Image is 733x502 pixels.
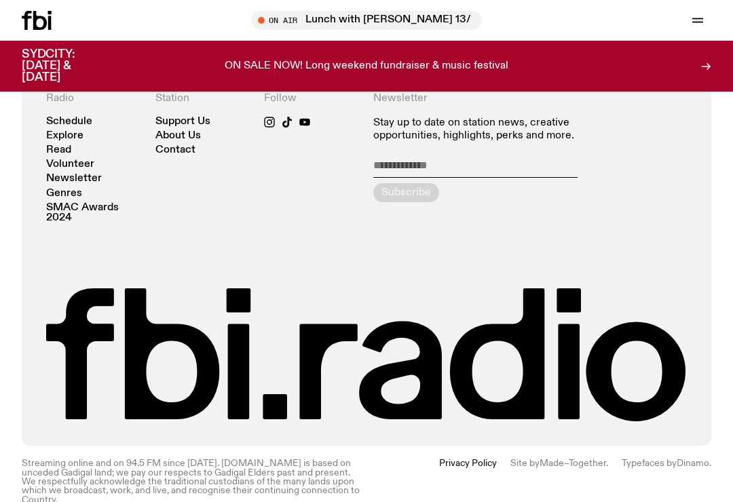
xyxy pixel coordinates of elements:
[46,189,82,199] a: Genres
[155,92,251,105] h4: Station
[709,459,711,468] span: .
[155,117,210,127] a: Support Us
[46,145,71,155] a: Read
[46,159,94,170] a: Volunteer
[373,92,578,105] h4: Newsletter
[373,183,439,202] button: Subscribe
[510,459,540,468] span: Site by
[622,459,677,468] span: Typefaces by
[46,131,83,141] a: Explore
[373,117,578,142] p: Stay up to date on station news, creative opportunities, highlights, perks and more.
[46,203,142,223] a: SMAC Awards 2024
[251,11,482,30] button: On AirLunch with [PERSON_NAME] 13/09
[46,174,102,184] a: Newsletter
[46,117,92,127] a: Schedule
[264,92,360,105] h4: Follow
[46,92,142,105] h4: Radio
[225,60,508,73] p: ON SALE NOW! Long weekend fundraiser & music festival
[22,49,109,83] h3: SYDCITY: [DATE] & [DATE]
[155,145,195,155] a: Contact
[606,459,608,468] span: .
[155,131,201,141] a: About Us
[540,459,606,468] a: Made–Together
[677,459,709,468] a: Dinamo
